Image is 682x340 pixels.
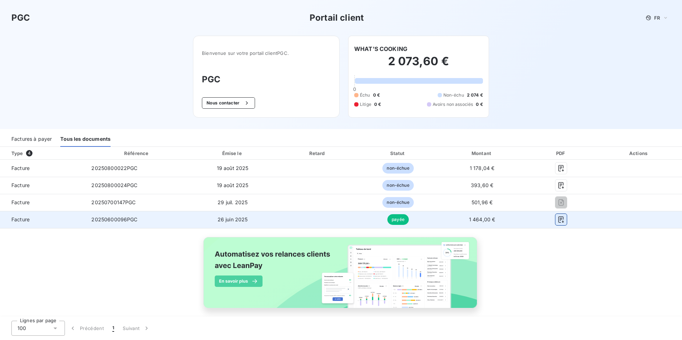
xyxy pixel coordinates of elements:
[202,97,255,109] button: Nous contacter
[6,216,80,223] span: Facture
[91,199,136,205] span: 20250700147PGC
[353,86,356,92] span: 0
[124,150,148,156] div: Référence
[373,92,380,98] span: 0 €
[360,101,371,108] span: Litige
[7,150,84,157] div: Type
[382,163,413,174] span: non-échue
[654,15,660,21] span: FR
[26,150,32,156] span: 4
[382,180,413,191] span: non-échue
[218,199,248,205] span: 29 juil. 2025
[354,45,407,53] h6: WHAT'S COOKING
[360,150,437,157] div: Statut
[374,101,381,108] span: 0 €
[6,165,80,172] span: Facture
[218,216,248,222] span: 26 juin 2025
[467,92,483,98] span: 2 074 €
[91,165,137,171] span: 20250800022PGC
[60,132,111,147] div: Tous les documents
[202,73,331,86] h3: PGC
[118,321,154,336] button: Suivant
[354,54,483,76] h2: 2 073,60 €
[387,214,409,225] span: payée
[217,165,249,171] span: 19 août 2025
[310,11,364,24] h3: Portail client
[202,50,331,56] span: Bienvenue sur votre portail client PGC .
[278,150,357,157] div: Retard
[112,325,114,332] span: 1
[11,11,30,24] h3: PGC
[190,150,275,157] div: Émise le
[528,150,595,157] div: PDF
[360,92,370,98] span: Échu
[197,233,485,320] img: banner
[91,216,137,222] span: 20250600096PGC
[217,182,249,188] span: 19 août 2025
[17,325,26,332] span: 100
[470,165,495,171] span: 1 178,04 €
[476,101,483,108] span: 0 €
[108,321,118,336] button: 1
[65,321,108,336] button: Précédent
[443,92,464,98] span: Non-échu
[382,197,413,208] span: non-échue
[439,150,525,157] div: Montant
[11,132,52,147] div: Factures à payer
[6,182,80,189] span: Facture
[433,101,473,108] span: Avoirs non associés
[472,199,493,205] span: 501,96 €
[469,216,495,222] span: 1 464,00 €
[471,182,493,188] span: 393,60 €
[6,199,80,206] span: Facture
[597,150,681,157] div: Actions
[91,182,137,188] span: 20250800024PGC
